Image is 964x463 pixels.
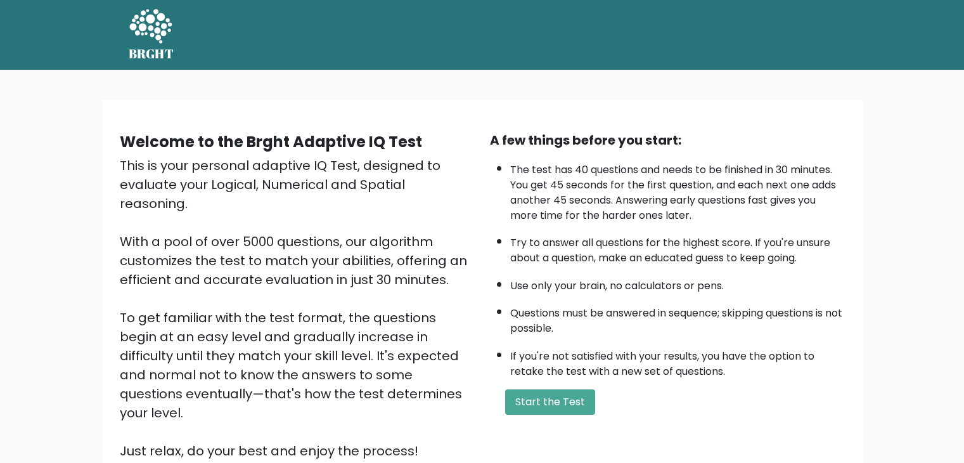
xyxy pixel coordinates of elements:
[120,131,422,152] b: Welcome to the Brght Adaptive IQ Test
[129,5,174,65] a: BRGHT
[510,229,845,266] li: Try to answer all questions for the highest score. If you're unsure about a question, make an edu...
[510,156,845,223] li: The test has 40 questions and needs to be finished in 30 minutes. You get 45 seconds for the firs...
[510,342,845,379] li: If you're not satisfied with your results, you have the option to retake the test with a new set ...
[510,272,845,294] li: Use only your brain, no calculators or pens.
[490,131,845,150] div: A few things before you start:
[505,389,595,415] button: Start the Test
[120,156,475,460] div: This is your personal adaptive IQ Test, designed to evaluate your Logical, Numerical and Spatial ...
[129,46,174,62] h5: BRGHT
[510,299,845,336] li: Questions must be answered in sequence; skipping questions is not possible.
